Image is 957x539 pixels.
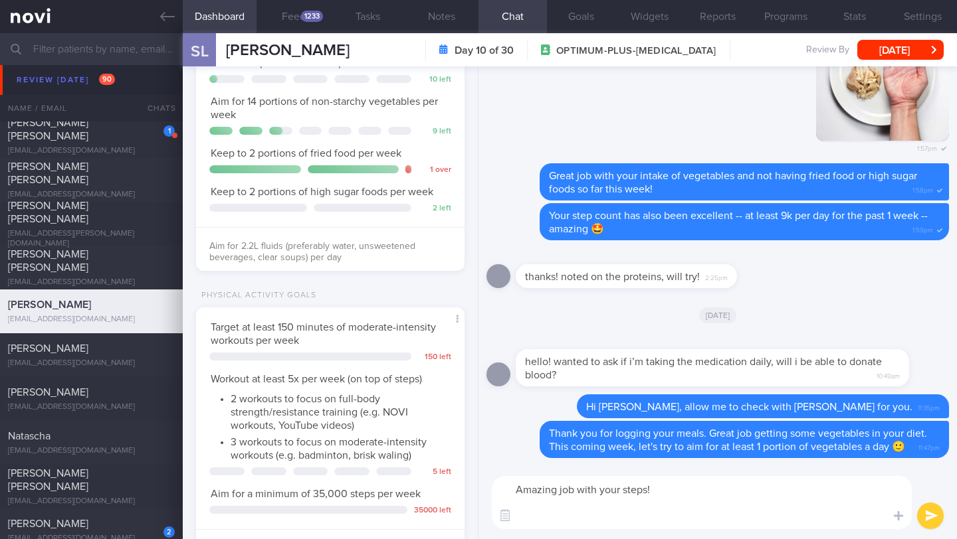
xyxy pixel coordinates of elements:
span: Thank you for logging your meals. Great job getting some vegetables in your diet. This coming wee... [549,428,927,452]
div: [EMAIL_ADDRESS][DOMAIN_NAME] [8,497,175,506]
span: Review By [806,44,849,56]
span: [PERSON_NAME] [226,42,350,58]
span: Hi [PERSON_NAME], allow me to check with [PERSON_NAME] for you. [586,402,912,412]
span: [PERSON_NAME] [8,299,91,310]
div: [EMAIL_ADDRESS][DOMAIN_NAME] [8,277,175,287]
span: [PERSON_NAME] ([PERSON_NAME]) [8,74,94,98]
div: SL [175,25,225,76]
span: thanks! noted on the proteins, will try! [525,271,700,282]
span: Aim for a minimum of 35,000 steps per week [211,489,421,499]
span: Keep to 2 portions of fried food per week [211,148,401,159]
div: 1233 [301,11,323,22]
span: [DATE] [699,307,737,323]
span: [PERSON_NAME] [PERSON_NAME] [8,161,88,185]
span: 1:58pm [912,183,933,195]
span: OPTIMUM-PLUS-[MEDICAL_DATA] [556,44,716,58]
div: 1 [163,125,175,137]
div: [EMAIL_ADDRESS][DOMAIN_NAME] [8,102,175,112]
span: Aim for 2.2L fluids (preferably water, unsweetened beverages, clear soups) per day [209,242,415,263]
span: Natascha [8,431,51,441]
div: [EMAIL_ADDRESS][DOMAIN_NAME] [8,190,175,200]
span: Great job with your intake of vegetables and not having fried food or high sugar foods so far thi... [549,171,917,194]
div: [EMAIL_ADDRESS][DOMAIN_NAME] [8,315,175,325]
span: [PERSON_NAME] [8,387,88,398]
div: 35000 left [414,506,451,516]
div: [EMAIL_ADDRESS][DOMAIN_NAME] [8,402,175,412]
button: [DATE] [857,40,944,60]
span: Aim for 14 portions of non-starchy vegetables per week [211,96,438,120]
span: Aim for 10 portions of fruits per week [211,58,381,68]
li: 2 workouts to focus on full-body strength/resistance training (e.g. NOVI workouts, YouTube videos) [231,389,450,432]
span: 11:35pm [918,400,940,413]
span: 10:49am [877,368,900,381]
span: [PERSON_NAME] [PERSON_NAME] [8,468,88,492]
div: [EMAIL_ADDRESS][PERSON_NAME][DOMAIN_NAME] [8,229,175,249]
div: Physical Activity Goals [196,291,316,301]
span: Your step count has also been excellent -- at least 9k per day for the past 1 week -- amazing 🤩 [549,210,928,234]
span: Workout at least 5x per week (on top of steps) [211,374,422,384]
span: [PERSON_NAME] [PERSON_NAME] [8,117,88,141]
span: Keep to 2 portions of high sugar foods per week [211,187,433,197]
span: 11:47pm [918,440,940,453]
div: [EMAIL_ADDRESS][DOMAIN_NAME] [8,446,175,456]
div: 150 left [418,352,451,362]
img: Photo by Angena [816,8,949,141]
strong: Day 10 of 30 [455,44,514,57]
span: 2:25pm [705,270,728,283]
div: 1 over [418,165,451,175]
div: 10 left [418,75,451,85]
div: 9 left [418,127,451,137]
div: 2 [163,526,175,538]
span: [PERSON_NAME] [8,343,88,354]
div: [EMAIL_ADDRESS][DOMAIN_NAME] [8,146,175,156]
span: 1:57pm [917,141,937,153]
span: 1:59pm [912,222,933,235]
span: Target at least 150 minutes of moderate-intensity workouts per week [211,322,436,346]
div: 2 left [418,204,451,214]
div: [EMAIL_ADDRESS][DOMAIN_NAME] [8,358,175,368]
span: [PERSON_NAME] [PERSON_NAME] [8,200,88,224]
div: 5 left [418,467,451,477]
span: hello! wanted to ask if i’m taking the medication daily, will i be able to donate blood? [525,356,882,380]
span: [PERSON_NAME] [8,518,88,529]
span: [PERSON_NAME] [PERSON_NAME] [8,249,88,273]
li: 3 workouts to focus on moderate-intensity workouts (e.g. badminton, brisk waling) [231,432,450,462]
